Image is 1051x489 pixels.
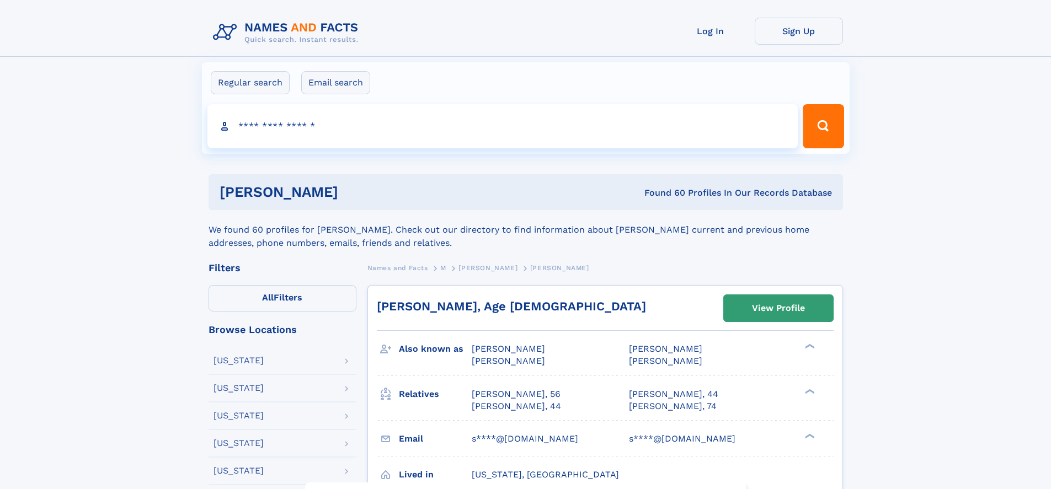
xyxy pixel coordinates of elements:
[209,210,843,250] div: We found 60 profiles for [PERSON_NAME]. Check out our directory to find information about [PERSON...
[629,388,718,400] a: [PERSON_NAME], 44
[802,343,815,350] div: ❯
[755,18,843,45] a: Sign Up
[724,295,833,321] a: View Profile
[207,104,798,148] input: search input
[629,400,717,412] a: [PERSON_NAME], 74
[472,400,561,412] a: [PERSON_NAME], 44
[491,187,832,199] div: Found 60 Profiles In Our Records Database
[220,185,492,199] h1: [PERSON_NAME]
[802,432,815,439] div: ❯
[472,469,619,480] span: [US_STATE], [GEOGRAPHIC_DATA]
[214,356,264,365] div: [US_STATE]
[214,411,264,420] div: [US_STATE]
[209,18,367,47] img: Logo Names and Facts
[472,388,561,400] a: [PERSON_NAME], 56
[472,356,545,366] span: [PERSON_NAME]
[399,465,472,484] h3: Lived in
[440,264,446,272] span: M
[214,439,264,448] div: [US_STATE]
[440,261,446,275] a: M
[530,264,589,272] span: [PERSON_NAME]
[214,384,264,393] div: [US_STATE]
[629,356,702,366] span: [PERSON_NAME]
[214,466,264,475] div: [US_STATE]
[803,104,844,148] button: Search Button
[211,71,290,94] label: Regular search
[666,18,755,45] a: Log In
[802,388,815,395] div: ❯
[209,263,356,273] div: Filters
[399,340,472,358] h3: Also known as
[262,292,274,303] span: All
[458,261,518,275] a: [PERSON_NAME]
[301,71,370,94] label: Email search
[458,264,518,272] span: [PERSON_NAME]
[399,385,472,404] h3: Relatives
[209,325,356,335] div: Browse Locations
[209,285,356,311] label: Filters
[629,343,702,354] span: [PERSON_NAME]
[377,299,646,313] a: [PERSON_NAME], Age [DEMOGRAPHIC_DATA]
[367,261,428,275] a: Names and Facts
[472,343,545,354] span: [PERSON_NAME]
[399,429,472,448] h3: Email
[752,295,805,321] div: View Profile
